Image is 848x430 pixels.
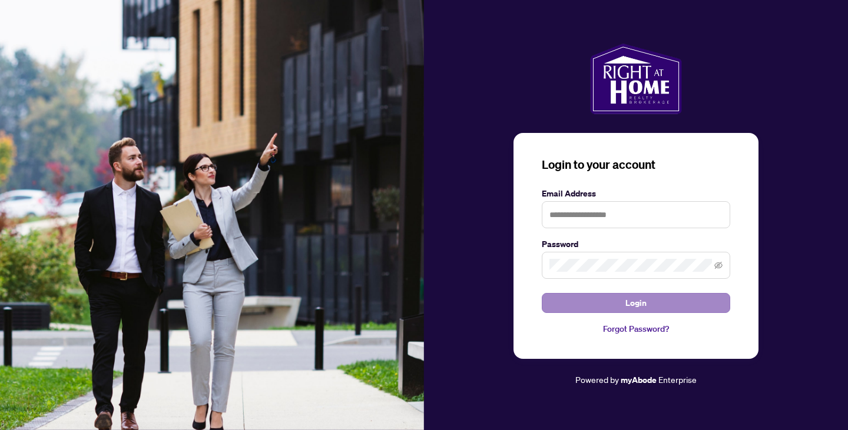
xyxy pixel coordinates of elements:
a: myAbode [621,374,657,386]
span: Enterprise [658,374,697,385]
a: Forgot Password? [542,322,730,335]
span: Powered by [575,374,619,385]
span: eye-invisible [714,261,723,269]
label: Password [542,238,730,251]
img: ma-logo [590,44,681,114]
h3: Login to your account [542,156,730,173]
button: Login [542,293,730,313]
label: Email Address [542,187,730,200]
span: Login [625,294,647,312]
